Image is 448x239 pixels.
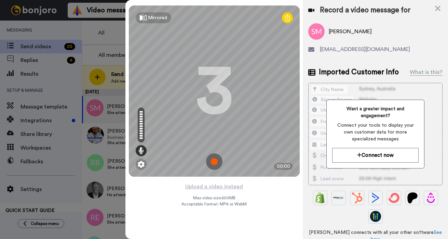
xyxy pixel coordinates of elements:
[319,67,399,77] span: Imported Customer Info
[315,192,326,203] img: Shopify
[183,182,245,191] button: Upload a video instead
[370,192,381,203] img: ActiveCampaign
[274,163,293,170] div: 00:00
[320,45,410,53] span: [EMAIL_ADDRESS][DOMAIN_NAME]
[206,153,222,170] img: ic_record_start.svg
[181,201,247,207] span: Acceptable format: MP4 or WebM
[332,122,419,142] span: Connect your tools to display your own customer data for more specialized messages
[425,192,436,203] img: Drip
[370,211,381,222] img: GoHighLevel
[332,105,419,119] span: Want a greater impact and engagement?
[410,68,443,76] div: What is this?
[333,192,344,203] img: Ontraport
[193,195,235,201] span: Max video size: 500 MB
[332,148,419,163] button: Connect now
[389,192,399,203] img: ConvertKit
[138,161,145,168] img: ic_gear.svg
[352,192,363,203] img: Hubspot
[407,192,418,203] img: Patreon
[195,65,233,117] div: 3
